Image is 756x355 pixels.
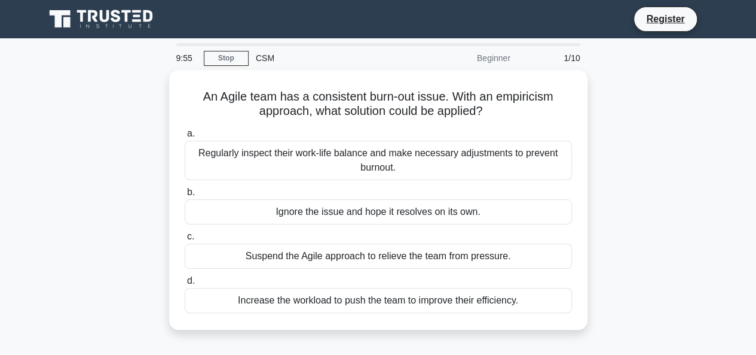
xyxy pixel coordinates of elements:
[204,51,249,66] a: Stop
[185,199,572,224] div: Ignore the issue and hope it resolves on its own.
[249,46,413,70] div: CSM
[185,141,572,180] div: Regularly inspect their work-life balance and make necessary adjustments to prevent burnout.
[183,89,573,119] h5: An Agile team has a consistent burn-out issue. With an empiricism approach, what solution could b...
[185,244,572,269] div: Suspend the Agile approach to relieve the team from pressure.
[639,11,691,26] a: Register
[518,46,587,70] div: 1/10
[187,187,195,197] span: b.
[187,128,195,138] span: a.
[413,46,518,70] div: Beginner
[169,46,204,70] div: 9:55
[187,231,194,241] span: c.
[185,288,572,313] div: Increase the workload to push the team to improve their efficiency.
[187,275,195,286] span: d.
